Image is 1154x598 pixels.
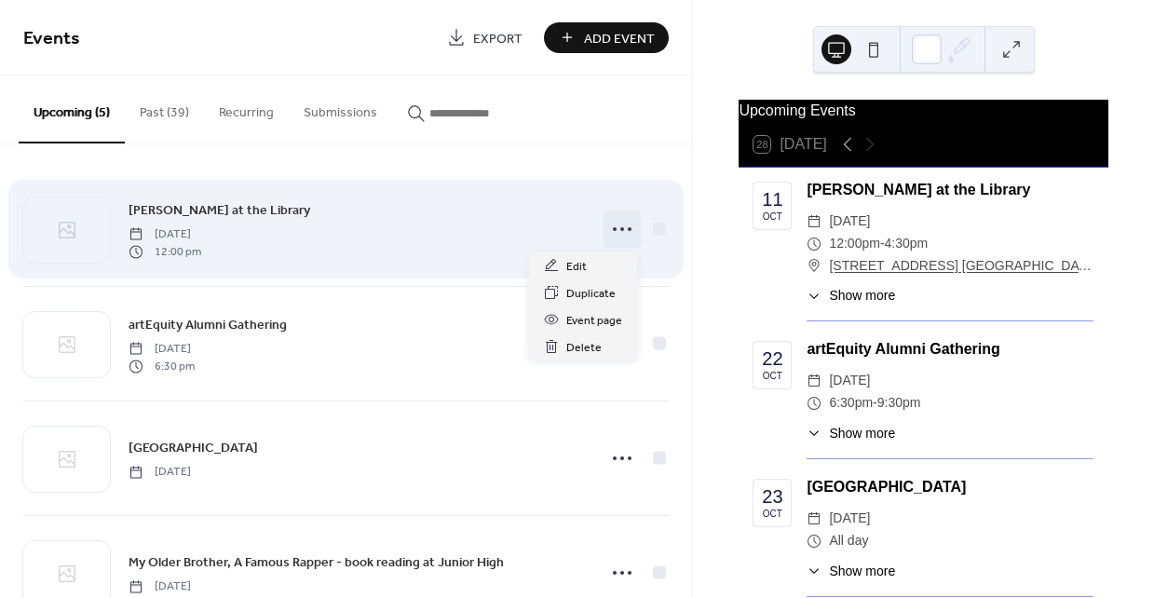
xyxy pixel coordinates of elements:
div: ​ [807,392,821,415]
div: 22 [762,349,782,368]
a: My Older Brother, A Famous Rapper - book reading at Junior High [129,551,504,573]
button: ​Show more [807,286,895,306]
div: ​ [807,508,821,530]
span: [GEOGRAPHIC_DATA] [129,439,258,458]
a: [GEOGRAPHIC_DATA] [129,437,258,458]
span: 4:30pm [885,233,929,255]
span: 6:30 pm [129,358,195,374]
a: [PERSON_NAME] at the Library [129,199,310,221]
div: artEquity Alumni Gathering [807,338,1093,360]
button: Recurring [204,75,289,142]
div: [PERSON_NAME] at the Library [807,179,1093,201]
span: - [880,233,885,255]
button: Add Event [544,22,669,53]
a: [STREET_ADDRESS] [GEOGRAPHIC_DATA], CA 90029 [829,255,1093,278]
span: - [873,392,877,415]
span: Export [473,29,523,48]
a: Export [433,22,536,53]
span: 9:30pm [877,392,921,415]
span: Show more [829,562,895,581]
span: [PERSON_NAME] at the Library [129,201,310,221]
span: All day [829,530,868,552]
button: Upcoming (5) [19,75,125,143]
a: artEquity Alumni Gathering [129,314,287,335]
div: Upcoming Events [739,100,1108,122]
div: 11 [762,190,782,209]
span: [DATE] [829,508,870,530]
div: ​ [807,530,821,552]
span: My Older Brother, A Famous Rapper - book reading at Junior High [129,553,504,573]
span: Duplicate [566,284,616,304]
span: [DATE] [129,341,195,358]
span: [DATE] [829,370,870,392]
span: 12:00 pm [129,243,201,260]
div: ​ [807,286,821,306]
div: ​ [807,211,821,233]
span: 6:30pm [829,392,873,415]
span: 12:00pm [829,233,879,255]
span: Events [23,20,80,57]
span: artEquity Alumni Gathering [129,316,287,335]
span: Event page [566,311,622,331]
span: Add Event [584,29,655,48]
span: [DATE] [129,226,201,243]
div: ​ [807,370,821,392]
div: [GEOGRAPHIC_DATA] [807,476,1093,498]
span: Edit [566,257,587,277]
span: [DATE] [129,464,191,481]
div: ​ [807,562,821,581]
button: Submissions [289,75,392,142]
span: [DATE] [829,211,870,233]
div: ​ [807,424,821,443]
span: Show more [829,286,895,306]
div: Oct [763,510,782,519]
div: 23 [762,487,782,506]
span: [DATE] [129,578,191,595]
div: Oct [763,212,782,222]
button: ​Show more [807,562,895,581]
button: Past (39) [125,75,204,142]
button: ​Show more [807,424,895,443]
div: ​ [807,233,821,255]
span: Delete [566,338,602,358]
div: Oct [763,372,782,381]
span: Show more [829,424,895,443]
div: ​ [807,255,821,278]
